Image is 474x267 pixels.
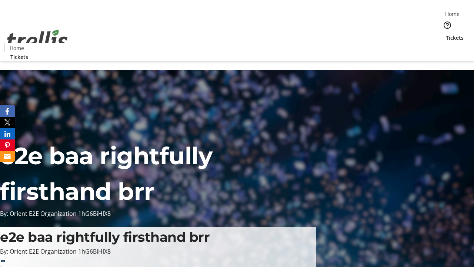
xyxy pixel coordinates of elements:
[440,34,470,42] a: Tickets
[4,53,34,61] a: Tickets
[10,44,24,52] span: Home
[445,10,460,18] span: Home
[10,53,28,61] span: Tickets
[440,42,455,56] button: Cart
[440,10,464,18] a: Home
[5,44,29,52] a: Home
[446,34,464,42] span: Tickets
[440,18,455,33] button: Help
[4,21,70,58] img: Orient E2E Organization 1hG6BiHlX8's Logo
